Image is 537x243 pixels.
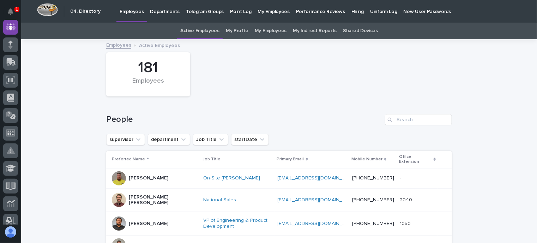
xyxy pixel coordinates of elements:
[352,221,394,226] a: [PHONE_NUMBER]
[193,134,228,145] button: Job Title
[9,8,18,20] div: Notifications1
[106,188,452,212] tr: [PERSON_NAME] [PERSON_NAME]National Sales [EMAIL_ADDRESS][DOMAIN_NAME] [PHONE_NUMBER]20402040
[343,23,378,39] a: Shared Devices
[203,155,221,163] p: Job Title
[400,196,414,203] p: 2040
[231,134,269,145] button: startDate
[352,176,394,180] a: [PHONE_NUMBER]
[352,197,394,202] a: [PHONE_NUMBER]
[16,7,18,12] p: 1
[203,218,272,230] a: VP of Engineering & Product Development
[106,134,145,145] button: supervisor
[400,219,412,227] p: 1050
[351,155,382,163] p: Mobile Number
[278,221,357,226] a: [EMAIL_ADDRESS][DOMAIN_NAME]
[129,194,198,206] p: [PERSON_NAME] [PERSON_NAME]
[106,212,452,236] tr: [PERSON_NAME]VP of Engineering & Product Development [EMAIL_ADDRESS][DOMAIN_NAME] [PHONE_NUMBER]1...
[385,114,452,125] input: Search
[3,225,18,239] button: users-avatar
[37,3,58,16] img: Workspace Logo
[277,155,304,163] p: Primary Email
[118,59,178,77] div: 181
[148,134,190,145] button: department
[70,8,101,14] h2: 04. Directory
[129,221,168,227] p: [PERSON_NAME]
[203,197,236,203] a: National Sales
[106,168,452,188] tr: [PERSON_NAME]On-Site [PERSON_NAME] [EMAIL_ADDRESS][DOMAIN_NAME] [PHONE_NUMBER]--
[226,23,248,39] a: My Profile
[255,23,286,39] a: My Employees
[180,23,219,39] a: Active Employees
[293,23,337,39] a: My Indirect Reports
[3,4,18,19] button: Notifications
[203,175,260,181] a: On-Site [PERSON_NAME]
[112,155,145,163] p: Preferred Name
[278,176,357,180] a: [EMAIL_ADDRESS][DOMAIN_NAME]
[399,153,432,166] p: Office Extension
[129,175,168,181] p: [PERSON_NAME]
[278,197,357,202] a: [EMAIL_ADDRESS][DOMAIN_NAME]
[400,174,403,181] p: -
[139,41,180,49] p: Active Employees
[106,114,382,125] h1: People
[106,41,131,49] a: Employees
[118,77,178,92] div: Employees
